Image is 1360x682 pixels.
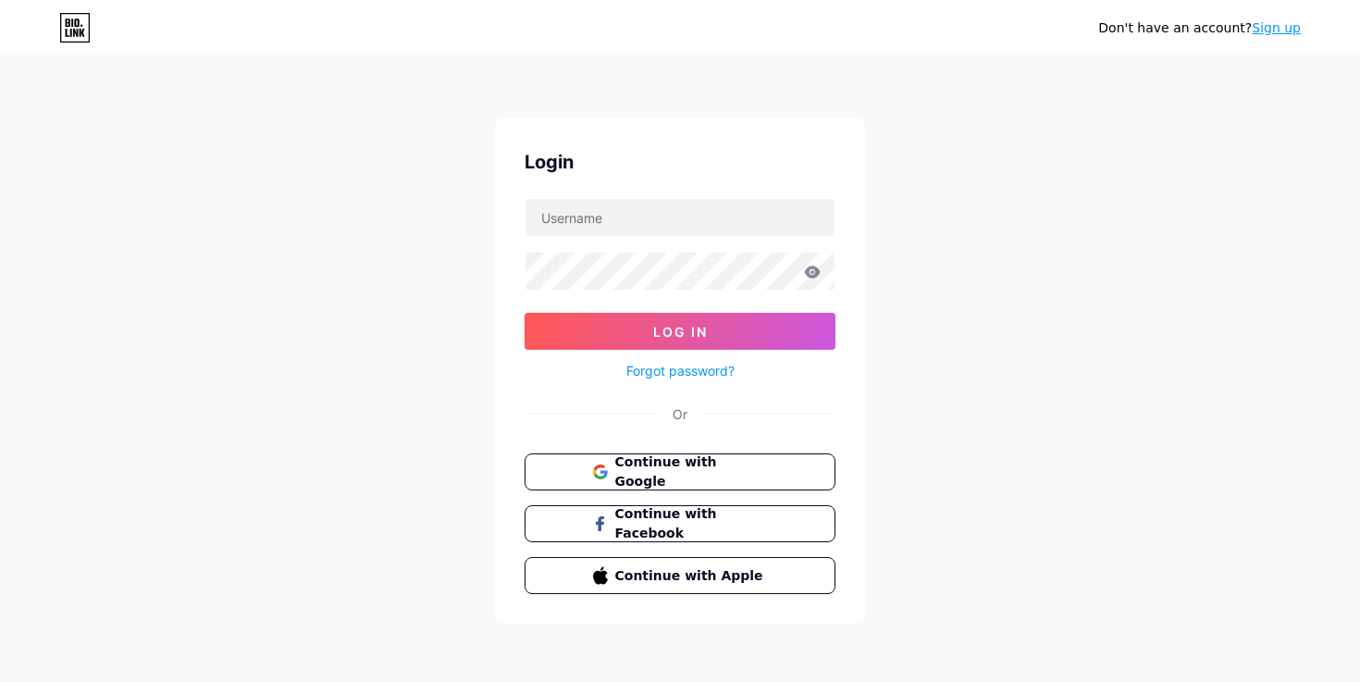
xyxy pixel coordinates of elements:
[1252,20,1301,35] a: Sign up
[626,361,735,380] a: Forgot password?
[1098,19,1301,38] div: Don't have an account?
[615,453,768,491] span: Continue with Google
[525,148,835,176] div: Login
[615,566,768,586] span: Continue with Apple
[525,505,835,542] button: Continue with Facebook
[525,313,835,350] button: Log In
[525,453,835,490] button: Continue with Google
[653,324,708,340] span: Log In
[525,199,835,236] input: Username
[673,404,687,424] div: Or
[525,557,835,594] button: Continue with Apple
[615,504,768,543] span: Continue with Facebook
